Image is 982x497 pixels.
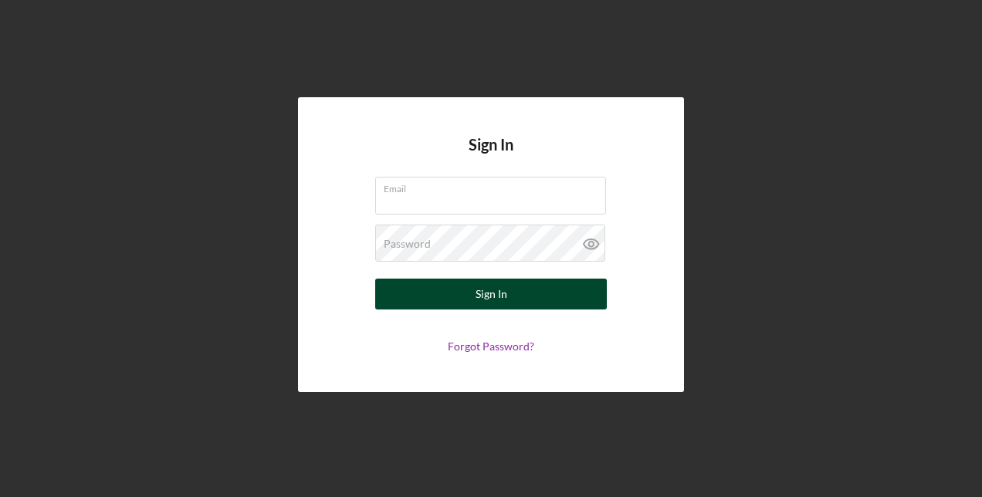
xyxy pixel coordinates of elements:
a: Forgot Password? [448,340,534,353]
label: Email [384,177,606,194]
div: Sign In [476,279,507,309]
h4: Sign In [469,136,513,177]
button: Sign In [375,279,607,309]
label: Password [384,238,431,250]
